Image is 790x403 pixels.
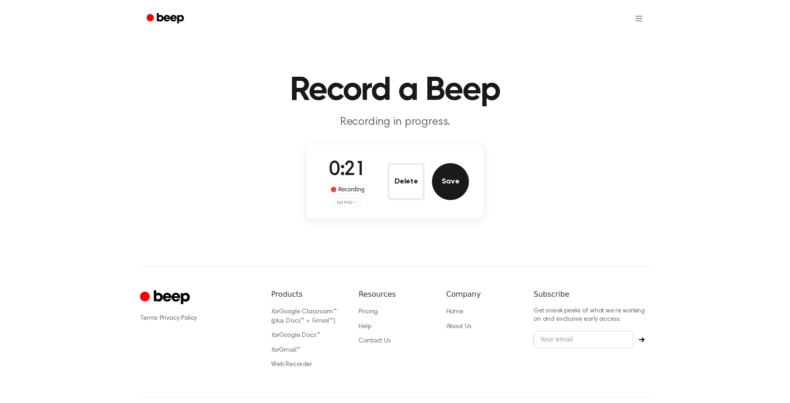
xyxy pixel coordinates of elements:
a: Pricing [359,309,378,315]
h1: Record a Beep [158,74,632,107]
h6: Products [271,289,344,300]
a: Help [359,324,371,330]
a: Cruip [140,289,192,307]
h6: Company [446,289,519,300]
a: Terms [140,315,158,322]
button: Open menu [628,7,650,30]
a: forGoogle Docs™ [271,332,320,339]
input: Your email [534,331,633,348]
p: Get sneak peeks of what we’re working on and exclusive early access. [534,307,650,324]
a: Beep [140,10,192,28]
button: Delete Audio Record [388,163,425,200]
div: Recording [328,185,367,194]
span: no mic [337,198,352,207]
a: Privacy Policy [160,315,197,322]
a: forGmail™ [271,347,300,354]
span: 0:21 [329,160,366,180]
button: Save Audio Record [432,163,469,200]
a: About Us [446,324,472,330]
button: Subscribe [633,337,650,342]
p: Recording in progress. [218,115,572,130]
a: Home [446,309,463,315]
i: for [271,332,279,339]
h6: Resources [359,289,431,300]
a: Contact Us [359,338,390,344]
a: Web Recorder [271,361,312,368]
h6: Subscribe [534,289,650,300]
div: · [140,314,256,323]
i: for [271,347,279,354]
a: forGoogle Classroom™ (plus Docs™ + Gmail™) [271,309,337,324]
i: for [271,309,279,315]
button: no mic [334,198,360,207]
